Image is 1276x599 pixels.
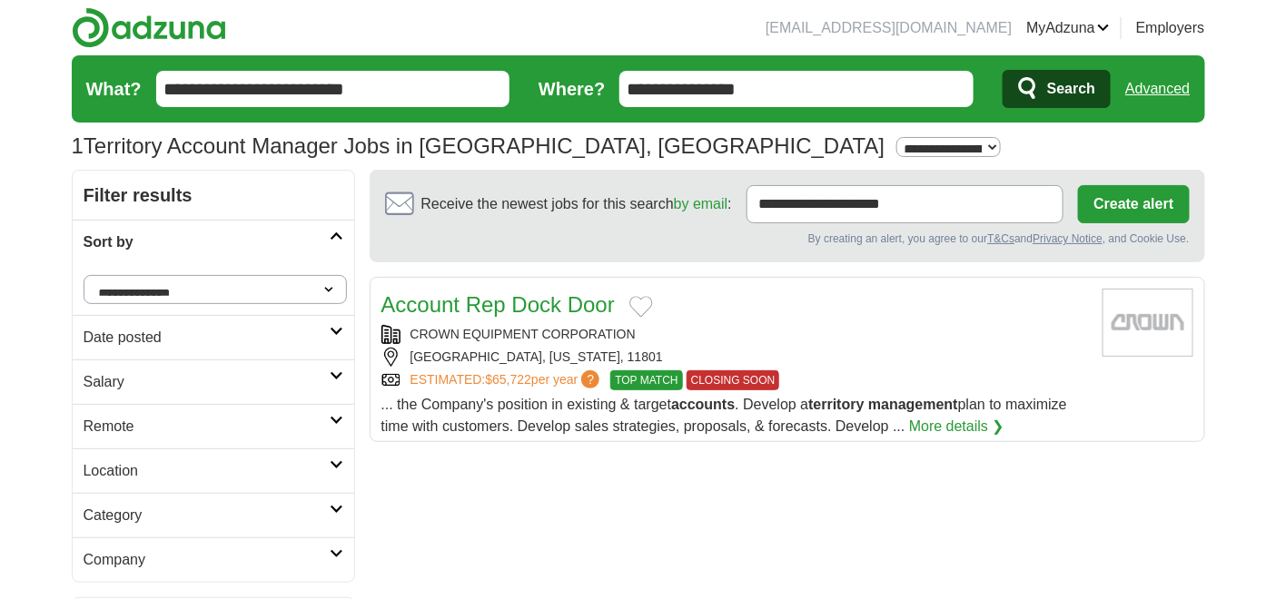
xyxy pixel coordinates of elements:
a: Advanced [1125,71,1190,107]
span: ? [581,370,599,388]
a: T&Cs [987,232,1014,245]
a: MyAdzuna [1026,17,1110,39]
h2: Remote [84,416,330,437]
button: Add to favorite jobs [629,296,653,318]
a: CROWN EQUIPMENT CORPORATION [410,327,636,341]
a: Location [73,448,354,493]
a: Date posted [73,315,354,359]
li: [EMAIL_ADDRESS][DOMAIN_NAME] [766,17,1012,39]
a: Privacy Notice [1033,232,1103,245]
a: Salary [73,359,354,404]
h2: Date posted [84,327,330,349]
strong: accounts [671,397,735,412]
strong: management [868,397,958,412]
strong: territory [808,397,864,412]
span: Search [1047,71,1095,107]
a: More details ❯ [909,416,1004,437]
span: $65,722 [485,372,531,387]
a: Category [73,493,354,537]
label: What? [86,75,142,103]
a: Sort by [73,220,354,264]
span: Receive the newest jobs for this search : [421,193,732,215]
a: Account Rep Dock Door [381,292,615,317]
a: Remote [73,404,354,448]
h2: Sort by [84,231,330,253]
h2: Company [84,549,330,571]
a: by email [674,196,728,211]
div: By creating an alert, you agree to our and , and Cookie Use. [385,231,1190,247]
div: [GEOGRAPHIC_DATA], [US_STATE], 11801 [381,348,1088,367]
button: Search [1003,70,1111,108]
label: Where? [539,75,605,103]
a: Company [73,537,354,582]
a: Employers [1136,17,1205,39]
h2: Salary [84,371,330,393]
h2: Filter results [73,171,354,220]
img: Crown Equipment Corporation logo [1103,289,1193,357]
h2: Location [84,460,330,482]
h1: Territory Account Manager Jobs in [GEOGRAPHIC_DATA], [GEOGRAPHIC_DATA] [72,133,885,158]
a: ESTIMATED:$65,722per year? [410,370,604,390]
span: 1 [72,130,84,162]
span: CLOSING SOON [687,370,780,390]
h2: Category [84,505,330,526]
button: Create alert [1078,185,1189,223]
span: ... the Company's position in existing & target . Develop a plan to maximize time with customers.... [381,397,1067,434]
img: Adzuna logo [72,7,226,48]
span: TOP MATCH [610,370,682,390]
